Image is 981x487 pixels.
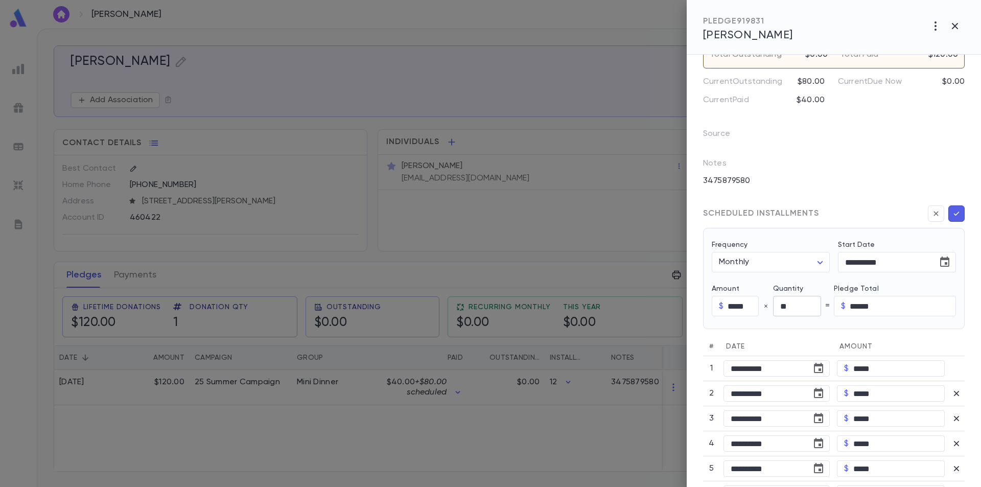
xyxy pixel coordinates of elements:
p: $40.00 [797,95,825,105]
p: $0.00 [805,50,828,60]
p: $120.00 [928,50,958,60]
p: 4 [707,438,716,449]
span: Amount [839,343,872,350]
p: 5 [707,463,716,474]
span: [PERSON_NAME] [703,30,793,41]
p: Current Outstanding [703,77,782,87]
p: $ [844,388,849,399]
p: Total Paid [840,50,879,60]
label: Start Date [838,241,956,249]
p: Current Due Now [838,77,902,87]
p: $80.00 [798,77,825,87]
label: Amount [712,285,773,293]
button: Choose date, selected date is Oct 1, 2025 [808,458,829,479]
p: $ [844,463,849,474]
div: Monthly [712,252,830,272]
p: Source [703,126,746,146]
p: Current Paid [703,95,749,105]
label: Pledge Total [834,285,956,293]
p: $ [719,301,723,311]
div: SCHEDULED INSTALLMENTS [703,208,819,219]
button: Choose date, selected date is Sep 1, 2025 [808,433,829,454]
label: Frequency [712,241,748,249]
label: Quantity [773,285,834,293]
div: 3475879580 [697,173,965,189]
p: $ [841,301,846,311]
p: Total Outstanding [710,50,782,60]
p: 3 [707,413,716,424]
p: Notes [703,158,727,173]
p: 2 [707,388,716,399]
span: Date [726,343,745,350]
p: 1 [707,363,716,374]
button: Choose date, selected date is Jul 1, 2025 [808,383,829,404]
div: PLEDGE 919831 [703,16,793,27]
p: $ [844,363,849,374]
span: # [709,343,714,350]
p: $ [844,438,849,449]
button: Choose date, selected date is Aug 1, 2025 [808,408,829,429]
p: $0.00 [942,77,965,87]
p: $ [844,413,849,424]
button: Choose date, selected date is Jun 1, 2025 [935,252,955,272]
span: Monthly [719,258,749,266]
button: Choose date, selected date is Jun 1, 2025 [808,358,829,379]
p: = [825,301,830,311]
